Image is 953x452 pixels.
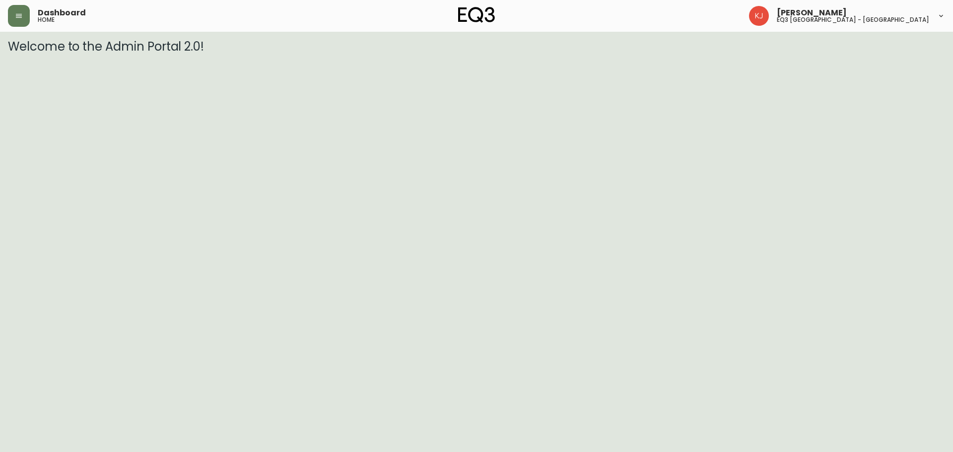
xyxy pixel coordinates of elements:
span: Dashboard [38,9,86,17]
img: logo [458,7,495,23]
img: 24a625d34e264d2520941288c4a55f8e [749,6,769,26]
h5: eq3 [GEOGRAPHIC_DATA] - [GEOGRAPHIC_DATA] [777,17,929,23]
span: [PERSON_NAME] [777,9,847,17]
h3: Welcome to the Admin Portal 2.0! [8,40,945,54]
h5: home [38,17,55,23]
